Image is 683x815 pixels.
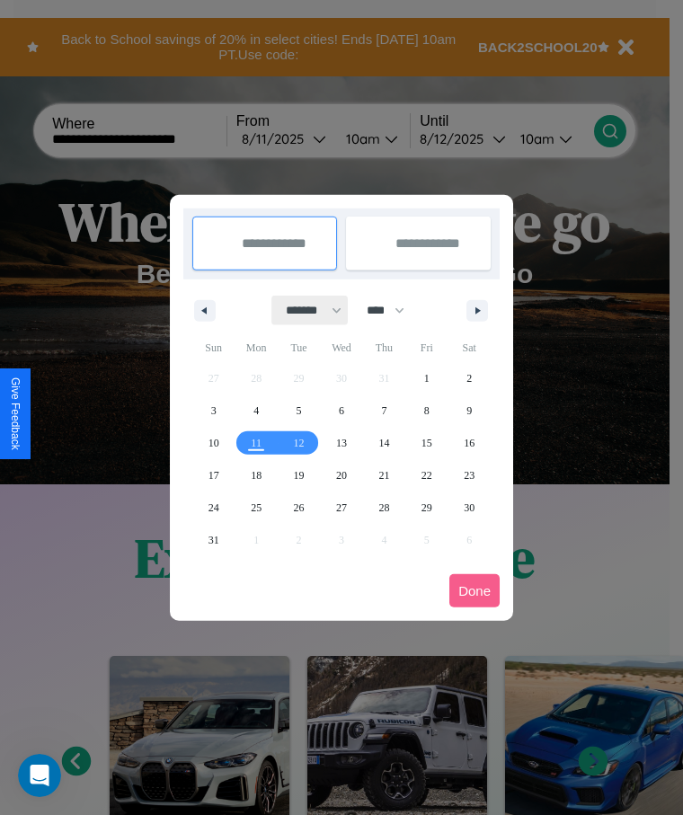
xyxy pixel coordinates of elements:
[235,459,277,492] button: 18
[405,333,448,362] span: Fri
[421,459,432,492] span: 22
[405,362,448,394] button: 1
[448,492,491,524] button: 30
[208,427,219,459] span: 10
[297,394,302,427] span: 5
[363,459,405,492] button: 21
[235,333,277,362] span: Mon
[294,459,305,492] span: 19
[464,459,475,492] span: 23
[363,333,405,362] span: Thu
[208,459,219,492] span: 17
[421,427,432,459] span: 15
[192,492,235,524] button: 24
[251,492,262,524] span: 25
[378,459,389,492] span: 21
[363,492,405,524] button: 28
[192,524,235,556] button: 31
[208,524,219,556] span: 31
[192,459,235,492] button: 17
[320,459,362,492] button: 20
[405,459,448,492] button: 22
[421,492,432,524] span: 29
[466,362,472,394] span: 2
[278,333,320,362] span: Tue
[294,427,305,459] span: 12
[9,377,22,450] div: Give Feedback
[253,394,259,427] span: 4
[464,492,475,524] span: 30
[336,492,347,524] span: 27
[464,427,475,459] span: 16
[235,427,277,459] button: 11
[448,394,491,427] button: 9
[235,394,277,427] button: 4
[448,333,491,362] span: Sat
[320,394,362,427] button: 6
[211,394,217,427] span: 3
[278,394,320,427] button: 5
[381,394,386,427] span: 7
[192,394,235,427] button: 3
[336,427,347,459] span: 13
[251,459,262,492] span: 18
[192,333,235,362] span: Sun
[192,427,235,459] button: 10
[208,492,219,524] span: 24
[278,427,320,459] button: 12
[405,492,448,524] button: 29
[320,427,362,459] button: 13
[405,394,448,427] button: 8
[278,492,320,524] button: 26
[405,427,448,459] button: 15
[18,754,61,797] iframe: Intercom live chat
[378,427,389,459] span: 14
[320,492,362,524] button: 27
[339,394,344,427] span: 6
[363,394,405,427] button: 7
[320,333,362,362] span: Wed
[278,459,320,492] button: 19
[448,459,491,492] button: 23
[448,427,491,459] button: 16
[449,574,500,607] button: Done
[378,492,389,524] span: 28
[448,362,491,394] button: 2
[466,394,472,427] span: 9
[235,492,277,524] button: 25
[336,459,347,492] span: 20
[424,362,430,394] span: 1
[424,394,430,427] span: 8
[294,492,305,524] span: 26
[363,427,405,459] button: 14
[251,427,262,459] span: 11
